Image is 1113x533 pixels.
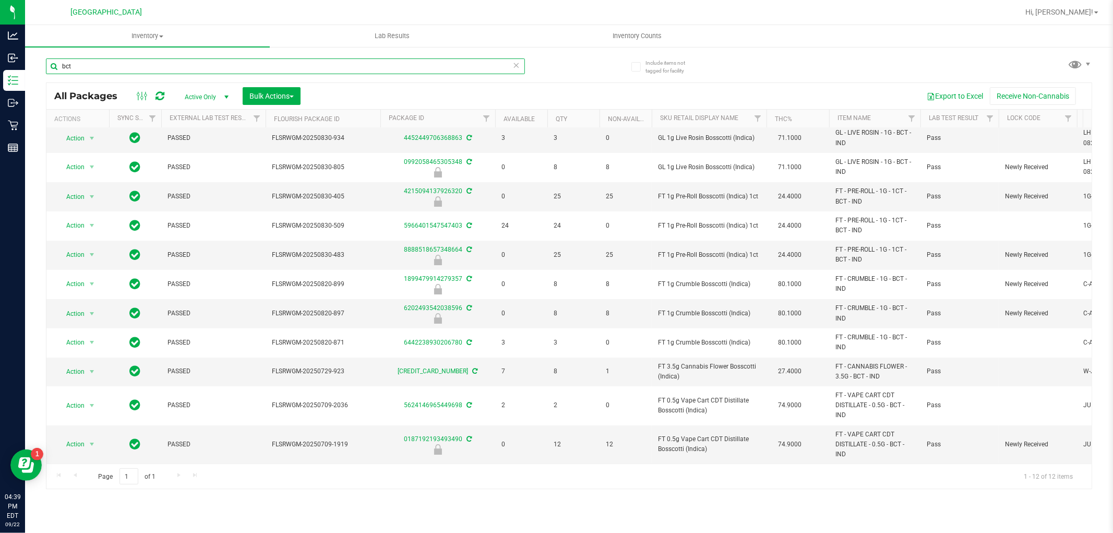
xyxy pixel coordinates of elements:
div: Newly Received [379,196,497,207]
span: In Sync [130,160,141,174]
span: select [86,277,99,291]
span: FT 1g Pre-Roll Bosscotti (Indica) 1ct [658,221,760,231]
span: Sync from Compliance System [465,401,472,409]
a: Inventory [25,25,270,47]
div: Newly Received [379,255,497,265]
span: FT 0.5g Vape Cart CDT Distillate Bosscotti (Indica) [658,396,760,416]
span: 25 [554,250,593,260]
span: FT - CRUMBLE - 1G - BCT - IND [835,274,914,294]
span: Pass [927,133,992,143]
span: 80.1000 [773,277,807,292]
span: Action [57,364,85,379]
a: Non-Available [608,115,654,123]
span: select [86,364,99,379]
span: Newly Received [1005,440,1071,449]
span: 0 [501,279,541,289]
span: 1 [606,366,645,376]
span: PASSED [167,133,259,143]
div: Newly Received [379,167,497,177]
span: PASSED [167,366,259,376]
span: FT - PRE-ROLL - 1G - 1CT - BCT - IND [835,186,914,206]
span: PASSED [167,400,259,410]
span: 24.4000 [773,189,807,204]
span: Bulk Actions [249,92,294,100]
span: FT 1g Crumble Bosscotti (Indica) [658,309,760,318]
span: Sync from Compliance System [465,304,472,312]
a: Item Name [837,114,871,122]
span: 0 [501,192,541,202]
span: All Packages [54,90,128,102]
span: FT 1g Crumble Bosscotti (Indica) [658,338,760,348]
a: Sync Status [117,114,158,122]
span: FLSRWGM-20250830-483 [272,250,374,260]
input: Search Package ID, Item Name, SKU, Lot or Part Number... [46,58,525,74]
span: select [86,131,99,146]
span: PASSED [167,279,259,289]
span: 80.1000 [773,335,807,350]
span: 0 [606,133,645,143]
span: 25 [554,192,593,202]
span: 0 [606,400,645,410]
input: 1 [119,468,138,484]
span: Pass [927,440,992,449]
span: FT - PRE-ROLL - 1G - 1CT - BCT - IND [835,216,914,235]
span: select [86,437,99,452]
a: 5966401547547403 [404,222,462,229]
span: Newly Received [1005,192,1071,202]
span: 0 [501,309,541,318]
span: 2 [501,400,541,410]
span: Pass [927,250,992,260]
span: Action [57,189,85,204]
span: Pass [927,162,992,172]
a: THC% [775,115,792,123]
span: Action [57,335,85,350]
inline-svg: Inventory [8,75,18,86]
span: Action [57,437,85,452]
a: 6202493542038596 [404,304,462,312]
span: Newly Received [1005,309,1071,318]
a: Sku Retail Display Name [660,114,738,122]
button: Export to Excel [920,87,990,105]
span: Action [57,131,85,146]
span: 25 [606,192,645,202]
span: Inventory [25,31,270,41]
span: Pass [927,366,992,376]
inline-svg: Inbound [8,53,18,63]
span: Sync from Compliance System [465,275,472,282]
span: FT 1g Crumble Bosscotti (Indica) [658,279,760,289]
span: 3 [501,338,541,348]
span: 1 - 12 of 12 items [1015,468,1081,484]
span: FLSRWGM-20250709-2036 [272,400,374,410]
span: select [86,160,99,174]
span: select [86,335,99,350]
span: 24.4000 [773,218,807,233]
span: In Sync [130,189,141,204]
span: FT - CRUMBLE - 1G - BCT - IND [835,303,914,323]
span: Action [57,306,85,321]
span: [GEOGRAPHIC_DATA] [71,8,142,17]
span: select [86,247,99,262]
a: Filter [1060,110,1077,127]
span: Sync from Compliance System [465,158,472,165]
a: Package ID [389,114,424,122]
span: 24.4000 [773,247,807,263]
span: In Sync [130,218,141,233]
span: 0 [606,221,645,231]
span: GL - LIVE ROSIN - 1G - BCT - IND [835,157,914,177]
a: 5624146965449698 [404,401,462,409]
span: FT - VAPE CART CDT DISTILLATE - 0.5G - BCT - IND [835,430,914,460]
a: 0187192193493490 [404,435,462,443]
span: PASSED [167,309,259,318]
span: 25 [606,250,645,260]
span: Action [57,247,85,262]
span: select [86,189,99,204]
span: FLSRWGM-20250820-897 [272,309,374,318]
span: 0 [501,440,541,449]
span: select [86,398,99,413]
span: PASSED [167,221,259,231]
span: Action [57,398,85,413]
span: Newly Received [1005,250,1071,260]
span: 8 [606,279,645,289]
span: Action [57,160,85,174]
